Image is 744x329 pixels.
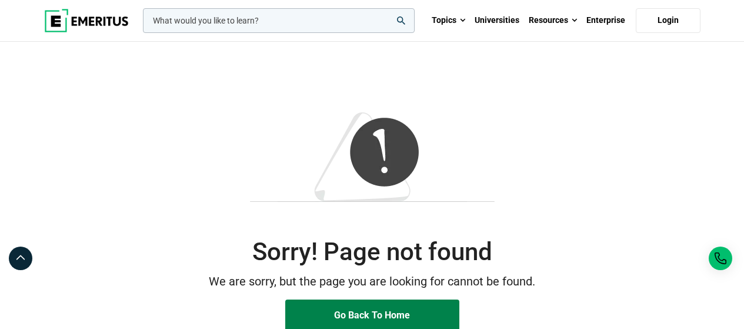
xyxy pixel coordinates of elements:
[636,8,700,33] a: Login
[44,237,700,267] h2: Sorry! Page not found
[44,272,700,291] p: We are sorry, but the page you are looking for cannot be found.
[250,112,495,202] img: 404-Image
[334,310,410,321] span: Go Back To Home
[143,8,415,33] input: woocommerce-product-search-field-0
